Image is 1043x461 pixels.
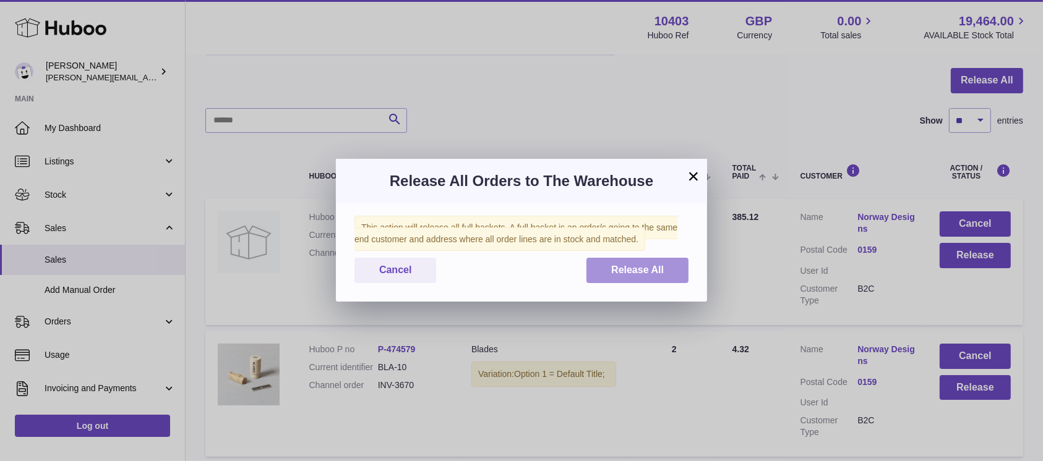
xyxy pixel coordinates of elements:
[354,171,689,191] h3: Release All Orders to The Warehouse
[354,216,677,251] span: This action will release all full baskets. A full basket is an order/s going to the same end cust...
[379,264,411,275] span: Cancel
[586,258,689,283] button: Release All
[611,264,664,275] span: Release All
[686,169,701,184] button: ×
[354,258,436,283] button: Cancel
